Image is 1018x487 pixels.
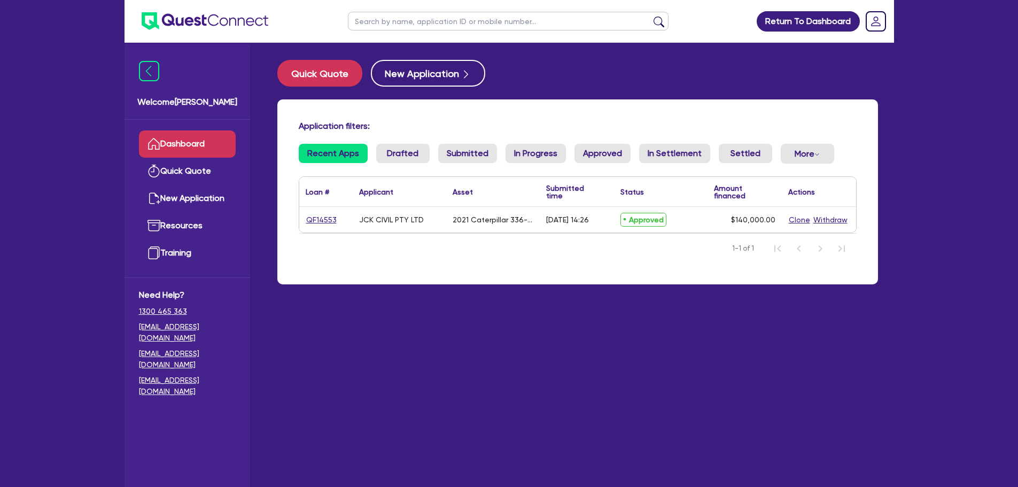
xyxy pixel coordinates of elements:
input: Search by name, application ID or mobile number... [348,12,669,30]
img: icon-menu-close [139,61,159,81]
a: In Settlement [639,144,710,163]
a: Submitted [438,144,497,163]
a: [EMAIL_ADDRESS][DOMAIN_NAME] [139,375,236,397]
a: In Progress [506,144,566,163]
a: [EMAIL_ADDRESS][DOMAIN_NAME] [139,348,236,370]
tcxspan: Call 1300 465 363 via 3CX [139,307,187,315]
div: Applicant [359,188,393,196]
span: 1-1 of 1 [732,243,754,254]
h4: Application filters: [299,121,857,131]
a: Quick Quote [277,60,371,87]
a: Settled [719,144,772,163]
span: Welcome [PERSON_NAME] [137,96,237,109]
a: Resources [139,212,236,239]
a: Dashboard [139,130,236,158]
div: Loan # [306,188,329,196]
button: Previous Page [788,238,810,259]
span: $140,000.00 [731,215,775,224]
img: quick-quote [147,165,160,177]
a: Dropdown toggle [862,7,890,35]
a: Approved [574,144,631,163]
button: Next Page [810,238,831,259]
span: Need Help? [139,289,236,302]
a: Training [139,239,236,267]
a: Recent Apps [299,144,368,163]
img: resources [147,219,160,232]
button: Last Page [831,238,852,259]
button: Quick Quote [277,60,362,87]
button: Withdraw [813,214,848,226]
img: quest-connect-logo-blue [142,12,268,30]
div: JCK CIVIL PTY LTD [359,215,424,224]
a: Quick Quote [139,158,236,185]
span: Approved [620,213,666,227]
a: Drafted [376,144,430,163]
div: Submitted time [546,184,598,199]
div: Status [620,188,644,196]
button: Clone [788,214,811,226]
button: Dropdown toggle [781,144,834,164]
div: 2021 Caterpillar 336-07GC Excavator [453,215,533,224]
button: First Page [767,238,788,259]
img: new-application [147,192,160,205]
div: [DATE] 14:26 [546,215,589,224]
div: Amount financed [714,184,775,199]
button: New Application [371,60,485,87]
div: Asset [453,188,473,196]
a: New Application [139,185,236,212]
a: [EMAIL_ADDRESS][DOMAIN_NAME] [139,321,236,344]
img: training [147,246,160,259]
a: QF14553 [306,214,337,226]
div: Actions [788,188,815,196]
a: Return To Dashboard [757,11,860,32]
